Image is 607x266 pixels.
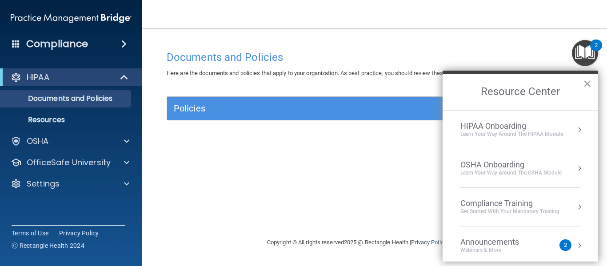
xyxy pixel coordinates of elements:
div: Compliance Training [460,199,559,208]
h2: Resource Center [443,74,598,110]
p: OfficeSafe University [27,157,111,168]
a: Settings [11,179,129,189]
p: Settings [27,179,60,189]
a: Privacy Policy [411,239,446,246]
div: Learn your way around the OSHA module [460,169,562,177]
div: 2 [595,45,598,57]
div: Announcements [460,237,537,247]
h4: Documents and Policies [167,52,583,63]
button: Close [583,76,591,91]
div: OSHA Onboarding [460,160,562,170]
img: PMB logo [11,9,132,27]
p: Resources [6,115,127,124]
div: Copyright © All rights reserved 2025 @ Rectangle Health | | [212,228,537,257]
button: Open Resource Center, 2 new notifications [572,40,598,66]
a: OfficeSafe University [11,157,129,168]
span: Ⓒ Rectangle Health 2024 [12,241,84,250]
span: Here are the documents and policies that apply to your organization. As best practice, you should... [167,70,497,76]
a: HIPAA [11,72,129,83]
a: Terms of Use [12,229,48,238]
p: OSHA [27,136,49,147]
h4: Compliance [26,38,88,50]
p: Documents and Policies [6,94,127,103]
div: Webinars & More [460,246,537,254]
div: Learn Your Way around the HIPAA module [460,131,563,138]
h5: Policies [174,103,472,113]
div: Resource Center [443,71,598,262]
a: Policies [174,101,575,115]
div: Get Started with your mandatory training [460,208,559,215]
a: OSHA [11,136,129,147]
a: Privacy Policy [59,229,99,238]
p: HIPAA [27,72,49,83]
div: HIPAA Onboarding [460,121,563,131]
